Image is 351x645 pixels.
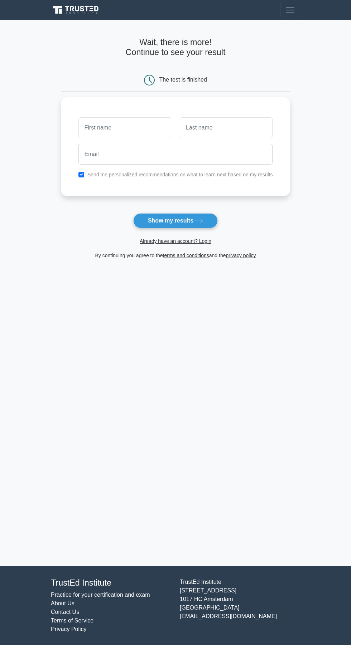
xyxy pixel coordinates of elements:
a: Already have an account? Login [140,238,211,244]
input: Last name [180,117,273,138]
div: TrustEd Institute [STREET_ADDRESS] 1017 HC Amsterdam [GEOGRAPHIC_DATA] [EMAIL_ADDRESS][DOMAIN_NAME] [175,578,304,634]
input: Email [78,144,273,165]
a: Contact Us [51,609,79,615]
h4: Wait, there is more! Continue to see your result [61,37,290,57]
a: About Us [51,600,74,606]
a: privacy policy [226,253,256,258]
button: Show my results [133,213,218,228]
input: First name [78,117,171,138]
h4: TrustEd Institute [51,578,171,588]
div: The test is finished [159,77,207,83]
label: Send me personalized recommendations on what to learn next based on my results [87,172,273,177]
a: Terms of Service [51,617,93,624]
a: terms and conditions [163,253,209,258]
a: Privacy Policy [51,626,87,632]
div: By continuing you agree to the and the [57,251,294,260]
button: Toggle navigation [280,3,300,17]
a: Practice for your certification and exam [51,592,150,598]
